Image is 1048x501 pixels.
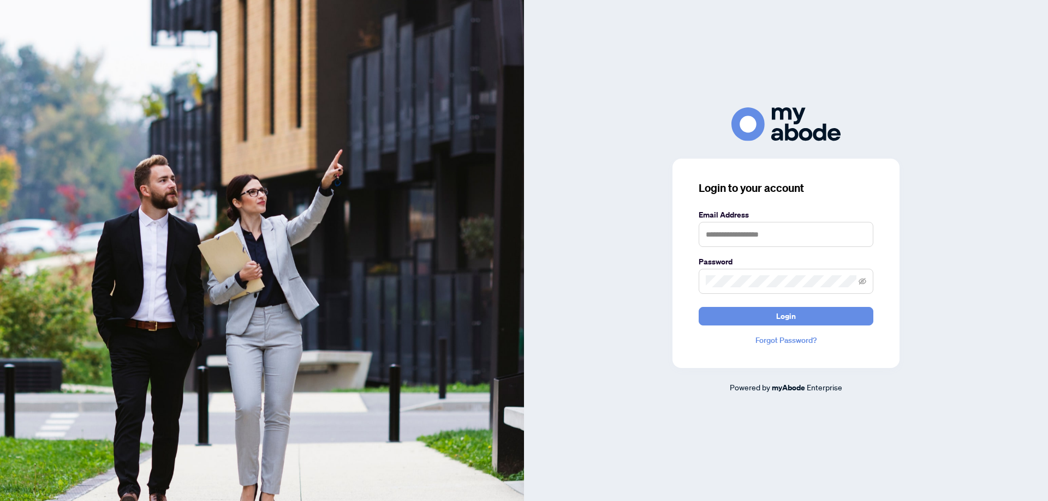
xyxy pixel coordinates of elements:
[772,382,805,394] a: myAbode
[776,307,796,325] span: Login
[859,277,866,285] span: eye-invisible
[731,107,841,141] img: ma-logo
[699,307,873,325] button: Login
[699,256,873,268] label: Password
[699,209,873,221] label: Email Address
[699,180,873,196] h3: Login to your account
[699,334,873,346] a: Forgot Password?
[807,382,842,392] span: Enterprise
[730,382,770,392] span: Powered by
